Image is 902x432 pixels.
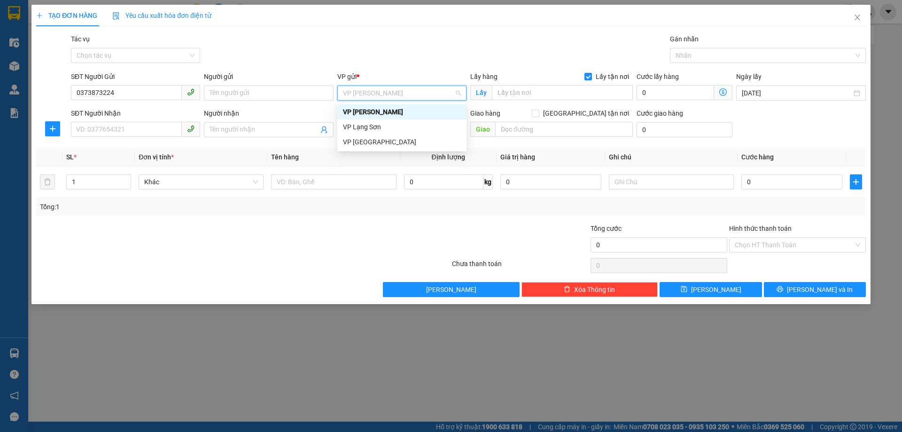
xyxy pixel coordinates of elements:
[36,12,43,19] span: plus
[592,71,633,82] span: Lấy tận nơi
[470,73,498,80] span: Lấy hàng
[40,202,348,212] div: Tổng: 1
[271,153,299,161] span: Tên hàng
[337,104,467,119] div: VP Minh Khai
[850,174,862,189] button: plus
[660,282,762,297] button: save[PERSON_NAME]
[337,71,467,82] div: VP gửi
[343,122,461,132] div: VP Lạng Sơn
[66,153,74,161] span: SL
[741,153,774,161] span: Cước hàng
[736,73,762,80] label: Ngày lấy
[71,71,200,82] div: SĐT Người Gửi
[71,108,200,118] div: SĐT Người Nhận
[320,126,328,134] span: user-add
[112,12,211,19] span: Yêu cầu xuất hóa đơn điện tử
[729,225,792,232] label: Hình thức thanh toán
[500,174,601,189] input: 0
[609,174,734,189] input: Ghi Chú
[470,122,495,137] span: Giao
[271,174,396,189] input: VD: Bàn, Ghế
[691,284,741,295] span: [PERSON_NAME]
[36,12,97,19] span: TẠO ĐƠN HÀNG
[492,85,633,100] input: Lấy tận nơi
[343,107,461,117] div: VP [PERSON_NAME]
[591,225,622,232] span: Tổng cước
[343,86,461,100] span: VP Minh Khai
[337,119,467,134] div: VP Lạng Sơn
[844,5,871,31] button: Close
[670,35,699,43] label: Gán nhãn
[337,134,467,149] div: VP Hà Nội
[483,174,493,189] span: kg
[40,174,55,189] button: delete
[343,137,461,147] div: VP [GEOGRAPHIC_DATA]
[539,108,633,118] span: [GEOGRAPHIC_DATA] tận nơi
[451,259,590,275] div: Chưa thanh toán
[112,12,120,20] img: icon
[204,108,333,118] div: Người nhận
[521,282,658,297] button: deleteXóa Thông tin
[637,85,714,100] input: Cước lấy hàng
[742,88,851,98] input: Ngày lấy
[637,110,683,117] label: Cước giao hàng
[854,14,861,21] span: close
[764,282,866,297] button: printer[PERSON_NAME] và In
[426,284,476,295] span: [PERSON_NAME]
[605,148,738,166] th: Ghi chú
[681,286,687,293] span: save
[637,73,679,80] label: Cước lấy hàng
[139,153,174,161] span: Đơn vị tính
[787,284,853,295] span: [PERSON_NAME] và In
[470,110,500,117] span: Giao hàng
[432,153,465,161] span: Định lượng
[850,178,862,186] span: plus
[719,88,727,96] span: dollar-circle
[46,125,60,133] span: plus
[204,71,333,82] div: Người gửi
[187,88,194,96] span: phone
[144,175,258,189] span: Khác
[637,122,732,137] input: Cước giao hàng
[383,282,520,297] button: [PERSON_NAME]
[470,85,492,100] span: Lấy
[574,284,615,295] span: Xóa Thông tin
[777,286,783,293] span: printer
[187,125,194,133] span: phone
[500,153,535,161] span: Giá trị hàng
[71,35,90,43] label: Tác vụ
[564,286,570,293] span: delete
[495,122,633,137] input: Dọc đường
[45,121,60,136] button: plus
